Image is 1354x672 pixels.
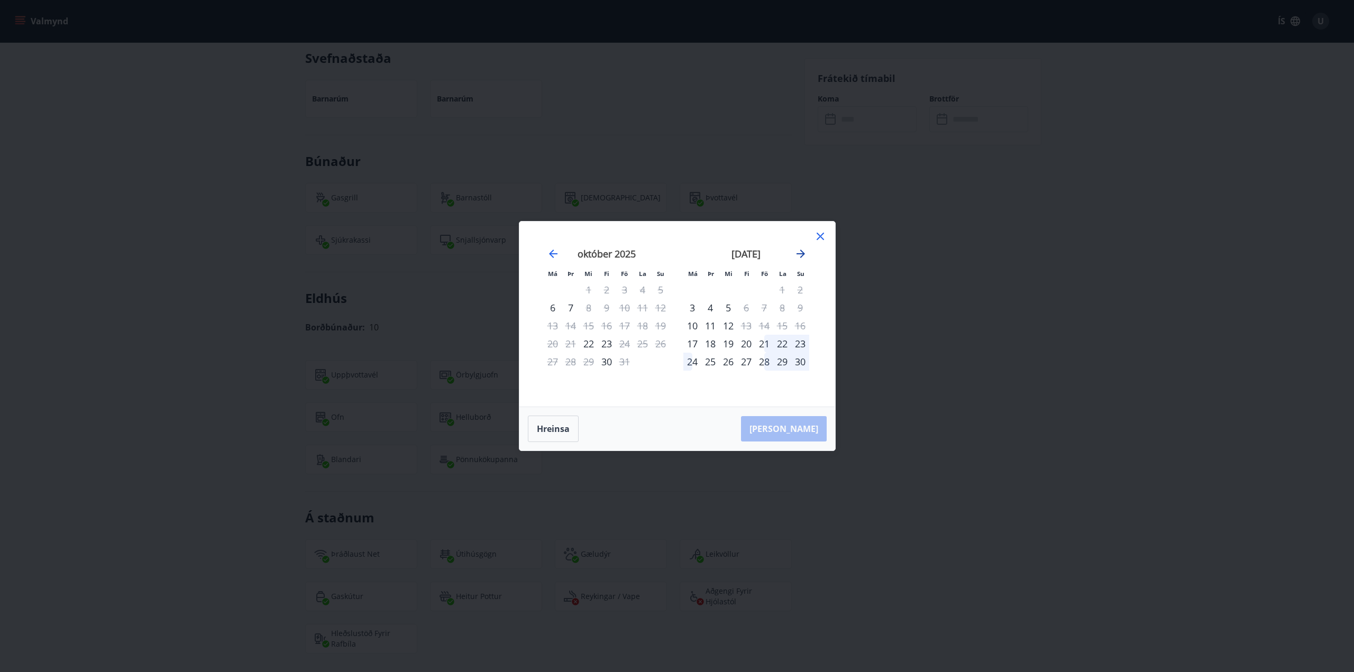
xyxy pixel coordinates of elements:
div: Aðeins innritun í boði [580,335,598,353]
td: Not available. mánudagur, 13. október 2025 [544,317,562,335]
td: Not available. þriðjudagur, 14. október 2025 [562,317,580,335]
div: Aðeins innritun í boði [544,299,562,317]
td: Not available. mánudagur, 27. október 2025 [544,353,562,371]
div: Aðeins innritun í boði [683,335,701,353]
small: Þr [708,270,714,278]
td: Choose föstudagur, 28. nóvember 2025 as your check-in date. It’s available. [755,353,773,371]
td: Choose fimmtudagur, 23. október 2025 as your check-in date. It’s available. [598,335,616,353]
td: Choose laugardagur, 22. nóvember 2025 as your check-in date. It’s available. [773,335,791,353]
td: Not available. föstudagur, 10. október 2025 [616,299,634,317]
div: Aðeins útritun í boði [737,317,755,335]
td: Not available. fimmtudagur, 16. október 2025 [598,317,616,335]
div: 26 [719,353,737,371]
td: Choose sunnudagur, 23. nóvember 2025 as your check-in date. It’s available. [791,335,809,353]
div: 24 [683,353,701,371]
small: Fö [761,270,768,278]
td: Choose fimmtudagur, 30. október 2025 as your check-in date. It’s available. [598,353,616,371]
td: Not available. sunnudagur, 5. október 2025 [652,281,670,299]
td: Not available. laugardagur, 18. október 2025 [634,317,652,335]
td: Choose miðvikudagur, 19. nóvember 2025 as your check-in date. It’s available. [719,335,737,353]
div: 29 [773,353,791,371]
td: Choose þriðjudagur, 25. nóvember 2025 as your check-in date. It’s available. [701,353,719,371]
small: Fö [621,270,628,278]
td: Not available. fimmtudagur, 6. nóvember 2025 [737,299,755,317]
div: 25 [701,353,719,371]
div: Aðeins útritun í boði [616,353,634,371]
div: 7 [562,299,580,317]
div: 12 [719,317,737,335]
div: 19 [719,335,737,353]
td: Choose laugardagur, 29. nóvember 2025 as your check-in date. It’s available. [773,353,791,371]
td: Not available. þriðjudagur, 28. október 2025 [562,353,580,371]
div: 23 [598,335,616,353]
td: Not available. föstudagur, 17. október 2025 [616,317,634,335]
div: 30 [791,353,809,371]
small: Mi [584,270,592,278]
td: Choose fimmtudagur, 27. nóvember 2025 as your check-in date. It’s available. [737,353,755,371]
td: Not available. þriðjudagur, 21. október 2025 [562,335,580,353]
td: Not available. fimmtudagur, 13. nóvember 2025 [737,317,755,335]
td: Choose mánudagur, 6. október 2025 as your check-in date. It’s available. [544,299,562,317]
div: Aðeins innritun í boði [683,299,701,317]
small: Su [657,270,664,278]
td: Choose miðvikudagur, 26. nóvember 2025 as your check-in date. It’s available. [719,353,737,371]
small: Má [548,270,557,278]
td: Not available. föstudagur, 7. nóvember 2025 [755,299,773,317]
div: Aðeins innritun í boði [598,353,616,371]
td: Not available. laugardagur, 1. nóvember 2025 [773,281,791,299]
td: Not available. fimmtudagur, 9. október 2025 [598,299,616,317]
small: Fi [744,270,749,278]
small: Má [688,270,698,278]
td: Choose þriðjudagur, 18. nóvember 2025 as your check-in date. It’s available. [701,335,719,353]
td: Choose mánudagur, 24. nóvember 2025 as your check-in date. It’s available. [683,353,701,371]
strong: [DATE] [731,247,761,260]
div: 22 [773,335,791,353]
td: Choose sunnudagur, 30. nóvember 2025 as your check-in date. It’s available. [791,353,809,371]
td: Not available. föstudagur, 14. nóvember 2025 [755,317,773,335]
td: Not available. föstudagur, 24. október 2025 [616,335,634,353]
td: Choose miðvikudagur, 22. október 2025 as your check-in date. It’s available. [580,335,598,353]
td: Choose þriðjudagur, 4. nóvember 2025 as your check-in date. It’s available. [701,299,719,317]
td: Not available. laugardagur, 8. nóvember 2025 [773,299,791,317]
td: Not available. laugardagur, 4. október 2025 [634,281,652,299]
td: Choose mánudagur, 3. nóvember 2025 as your check-in date. It’s available. [683,299,701,317]
td: Choose þriðjudagur, 11. nóvember 2025 as your check-in date. It’s available. [701,317,719,335]
small: La [779,270,786,278]
td: Choose mánudagur, 17. nóvember 2025 as your check-in date. It’s available. [683,335,701,353]
td: Not available. miðvikudagur, 8. október 2025 [580,299,598,317]
div: Aðeins innritun í boði [683,317,701,335]
td: Not available. miðvikudagur, 1. október 2025 [580,281,598,299]
td: Not available. sunnudagur, 12. október 2025 [652,299,670,317]
td: Not available. laugardagur, 15. nóvember 2025 [773,317,791,335]
strong: október 2025 [578,247,636,260]
small: Mi [725,270,733,278]
div: Calendar [532,234,822,394]
td: Not available. sunnudagur, 9. nóvember 2025 [791,299,809,317]
div: 5 [719,299,737,317]
div: 21 [755,335,773,353]
td: Not available. föstudagur, 31. október 2025 [616,353,634,371]
small: Fi [604,270,609,278]
td: Not available. sunnudagur, 19. október 2025 [652,317,670,335]
div: Aðeins útritun í boði [737,299,755,317]
td: Choose þriðjudagur, 7. október 2025 as your check-in date. It’s available. [562,299,580,317]
div: 27 [737,353,755,371]
div: 20 [737,335,755,353]
td: Choose föstudagur, 21. nóvember 2025 as your check-in date. It’s available. [755,335,773,353]
small: Þr [568,270,574,278]
td: Not available. laugardagur, 25. október 2025 [634,335,652,353]
div: Aðeins útritun í boði [616,335,634,353]
button: Hreinsa [528,416,579,442]
td: Choose miðvikudagur, 12. nóvember 2025 as your check-in date. It’s available. [719,317,737,335]
td: Choose miðvikudagur, 5. nóvember 2025 as your check-in date. It’s available. [719,299,737,317]
td: Choose mánudagur, 10. nóvember 2025 as your check-in date. It’s available. [683,317,701,335]
td: Not available. föstudagur, 3. október 2025 [616,281,634,299]
div: 11 [701,317,719,335]
td: Not available. miðvikudagur, 29. október 2025 [580,353,598,371]
small: Su [797,270,804,278]
div: 18 [701,335,719,353]
small: La [639,270,646,278]
td: Not available. sunnudagur, 26. október 2025 [652,335,670,353]
div: 28 [755,353,773,371]
div: 23 [791,335,809,353]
